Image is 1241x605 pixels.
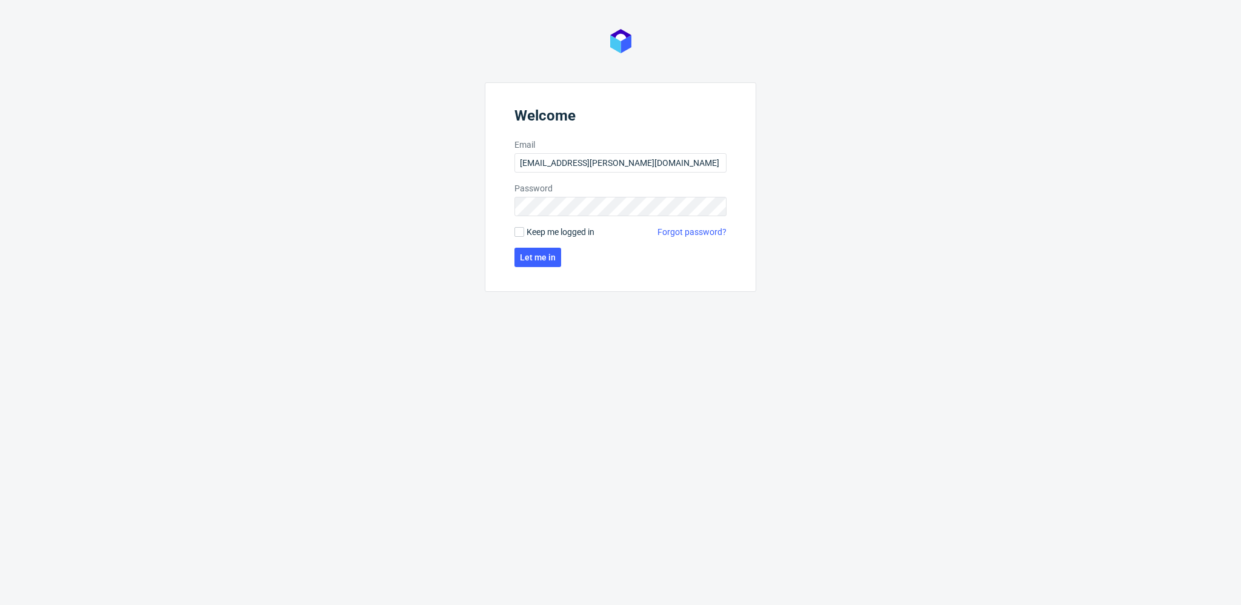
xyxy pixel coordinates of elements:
[514,107,727,129] header: Welcome
[527,226,594,238] span: Keep me logged in
[657,226,727,238] a: Forgot password?
[514,153,727,173] input: you@youremail.com
[520,253,556,262] span: Let me in
[514,182,727,194] label: Password
[514,139,727,151] label: Email
[514,248,561,267] button: Let me in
